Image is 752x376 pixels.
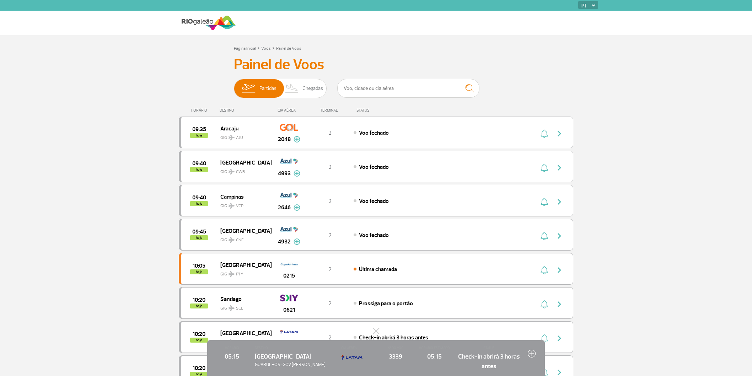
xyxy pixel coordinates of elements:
span: hoje [190,235,208,240]
span: STATUS [457,345,521,350]
span: 0621 [283,306,295,314]
img: sino-painel-voo.svg [541,163,548,172]
span: Partidas [259,79,276,98]
span: CWB [236,169,245,175]
img: mais-info-painel-voo.svg [294,170,300,177]
span: hoje [190,269,208,274]
span: 2 [328,266,332,273]
span: Santiago [220,294,266,304]
div: HORÁRIO [181,108,220,113]
img: destiny_airplane.svg [229,169,235,174]
span: Voo fechado [359,163,389,171]
span: 05:15 [216,352,248,361]
span: Check-in abrirá 3 horas antes [457,352,521,371]
span: 4932 [278,237,291,246]
input: Voo, cidade ou cia aérea [337,79,479,98]
span: 2025-08-26 09:45:00 [192,229,206,234]
span: hoje [190,201,208,206]
span: 2 [328,129,332,136]
span: Voo fechado [359,198,389,205]
img: seta-direita-painel-voo.svg [555,266,564,274]
span: 2048 [278,135,291,144]
img: destiny_airplane.svg [229,271,235,277]
span: Voo fechado [359,232,389,239]
img: destiny_airplane.svg [229,305,235,311]
span: DESTINO [255,345,334,350]
span: GIG [220,199,266,209]
span: [GEOGRAPHIC_DATA] [220,260,266,269]
img: mais-info-painel-voo.svg [294,238,300,245]
a: Painel de Voos [276,46,301,51]
span: 2025-08-26 09:35:00 [192,127,206,132]
span: hoje [190,133,208,138]
span: Nº DO VOO [380,345,412,350]
span: Voo fechado [359,129,389,136]
img: seta-direita-painel-voo.svg [555,334,564,343]
img: seta-direita-painel-voo.svg [555,300,564,308]
span: GIG [220,131,266,141]
span: GIG [220,165,266,175]
span: AJU [236,135,243,141]
div: TERMINAL [307,108,353,113]
img: sino-painel-voo.svg [541,300,548,308]
span: 05:15 [419,352,450,361]
span: Chegadas [302,79,323,98]
span: 2 [328,163,332,171]
span: [GEOGRAPHIC_DATA] [220,328,266,338]
span: PTY [236,271,243,278]
a: Página Inicial [234,46,256,51]
span: 2 [328,334,332,341]
span: 2 [328,300,332,307]
h3: Painel de Voos [234,56,518,74]
img: destiny_airplane.svg [229,237,235,243]
img: destiny_airplane.svg [229,203,235,209]
img: slider-desembarque [281,79,302,98]
span: 2025-08-26 09:40:00 [192,161,206,166]
div: STATUS [353,108,411,113]
span: GIG [220,335,266,346]
span: 2 [328,232,332,239]
span: 2025-08-26 10:20:00 [193,297,205,302]
span: Check-in abrirá 3 horas antes [359,334,428,341]
div: DESTINO [220,108,272,113]
img: seta-direita-painel-voo.svg [555,232,564,240]
span: GRU [236,339,244,346]
span: CIA AÉREA [341,345,373,350]
span: VCP [236,203,243,209]
img: mais-info-painel-voo.svg [294,136,300,143]
img: sino-painel-voo.svg [541,232,548,240]
span: 2025-08-26 10:05:00 [193,263,205,268]
span: 2025-08-26 09:40:00 [192,195,206,200]
span: GIG [220,301,266,312]
span: Aracaju [220,124,266,133]
img: sino-painel-voo.svg [541,129,548,138]
img: seta-direita-painel-voo.svg [555,163,564,172]
a: > [272,44,275,52]
span: 2646 [278,203,291,212]
img: seta-direita-painel-voo.svg [555,198,564,206]
span: 4993 [278,169,291,178]
span: Campinas [220,192,266,201]
img: sino-painel-voo.svg [541,266,548,274]
span: Última chamada [359,266,397,273]
span: [GEOGRAPHIC_DATA] [220,226,266,235]
span: 3339 [380,352,412,361]
span: GIG [220,267,266,278]
span: HORÁRIO [216,345,248,350]
img: seta-direita-painel-voo.svg [555,129,564,138]
img: destiny_airplane.svg [229,339,235,345]
img: sino-painel-voo.svg [541,334,548,343]
span: 2 [328,198,332,205]
span: HORÁRIO ESTIMADO [419,345,450,350]
img: destiny_airplane.svg [229,135,235,140]
span: GIG [220,233,266,243]
span: [GEOGRAPHIC_DATA] [255,353,311,360]
span: CNF [236,237,243,243]
a: Voos [261,46,271,51]
span: Prossiga para o portão [359,300,413,307]
a: > [257,44,260,52]
span: hoje [190,167,208,172]
span: hoje [190,304,208,308]
span: hoje [190,338,208,343]
img: mais-info-painel-voo.svg [294,204,300,211]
